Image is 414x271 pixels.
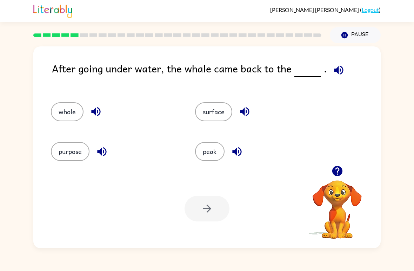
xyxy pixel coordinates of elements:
button: surface [195,102,232,121]
button: Pause [330,27,381,43]
a: Logout [362,6,379,13]
div: After going under water, the whale came back to the . [52,60,381,88]
span: [PERSON_NAME] [PERSON_NAME] [270,6,360,13]
button: peak [195,142,225,161]
img: Literably [33,3,72,18]
div: ( ) [270,6,381,13]
button: purpose [51,142,89,161]
button: whole [51,102,84,121]
video: Your browser must support playing .mp4 files to use Literably. Please try using another browser. [302,169,372,240]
